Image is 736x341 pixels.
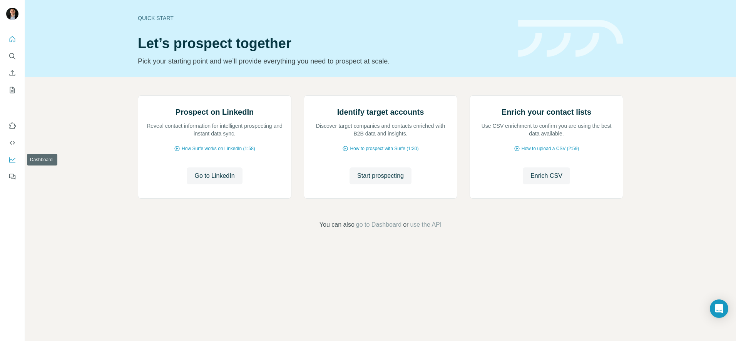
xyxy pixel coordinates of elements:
[6,66,18,80] button: Enrich CSV
[403,220,408,229] span: or
[518,20,623,57] img: banner
[6,8,18,20] img: Avatar
[312,122,449,137] p: Discover target companies and contacts enriched with B2B data and insights.
[6,153,18,167] button: Dashboard
[410,220,442,229] button: use the API
[138,56,509,67] p: Pick your starting point and we’ll provide everything you need to prospect at scale.
[337,107,424,117] h2: Identify target accounts
[357,171,404,181] span: Start prospecting
[176,107,254,117] h2: Prospect on LinkedIn
[710,299,728,318] div: Open Intercom Messenger
[182,145,255,152] span: How Surfe works on LinkedIn (1:58)
[138,14,509,22] div: Quick start
[6,119,18,133] button: Use Surfe on LinkedIn
[187,167,242,184] button: Go to LinkedIn
[6,49,18,63] button: Search
[530,171,562,181] span: Enrich CSV
[356,220,401,229] button: go to Dashboard
[502,107,591,117] h2: Enrich your contact lists
[350,167,411,184] button: Start prospecting
[6,32,18,46] button: Quick start
[146,122,283,137] p: Reveal contact information for intelligent prospecting and instant data sync.
[6,83,18,97] button: My lists
[6,136,18,150] button: Use Surfe API
[194,171,234,181] span: Go to LinkedIn
[6,170,18,184] button: Feedback
[138,36,509,51] h1: Let’s prospect together
[350,145,418,152] span: How to prospect with Surfe (1:30)
[319,220,355,229] span: You can also
[523,167,570,184] button: Enrich CSV
[478,122,615,137] p: Use CSV enrichment to confirm you are using the best data available.
[522,145,579,152] span: How to upload a CSV (2:59)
